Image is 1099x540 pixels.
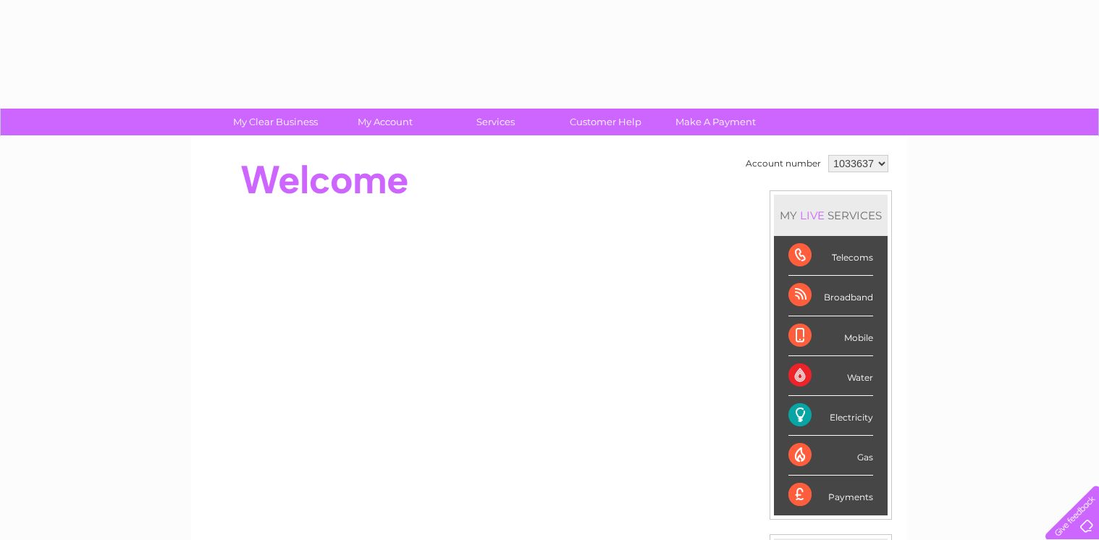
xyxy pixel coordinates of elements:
[774,195,888,236] div: MY SERVICES
[788,356,873,396] div: Water
[788,476,873,515] div: Payments
[788,316,873,356] div: Mobile
[546,109,665,135] a: Customer Help
[797,208,828,222] div: LIVE
[656,109,775,135] a: Make A Payment
[326,109,445,135] a: My Account
[788,396,873,436] div: Electricity
[788,436,873,476] div: Gas
[788,276,873,316] div: Broadband
[436,109,555,135] a: Services
[742,151,825,176] td: Account number
[216,109,335,135] a: My Clear Business
[788,236,873,276] div: Telecoms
